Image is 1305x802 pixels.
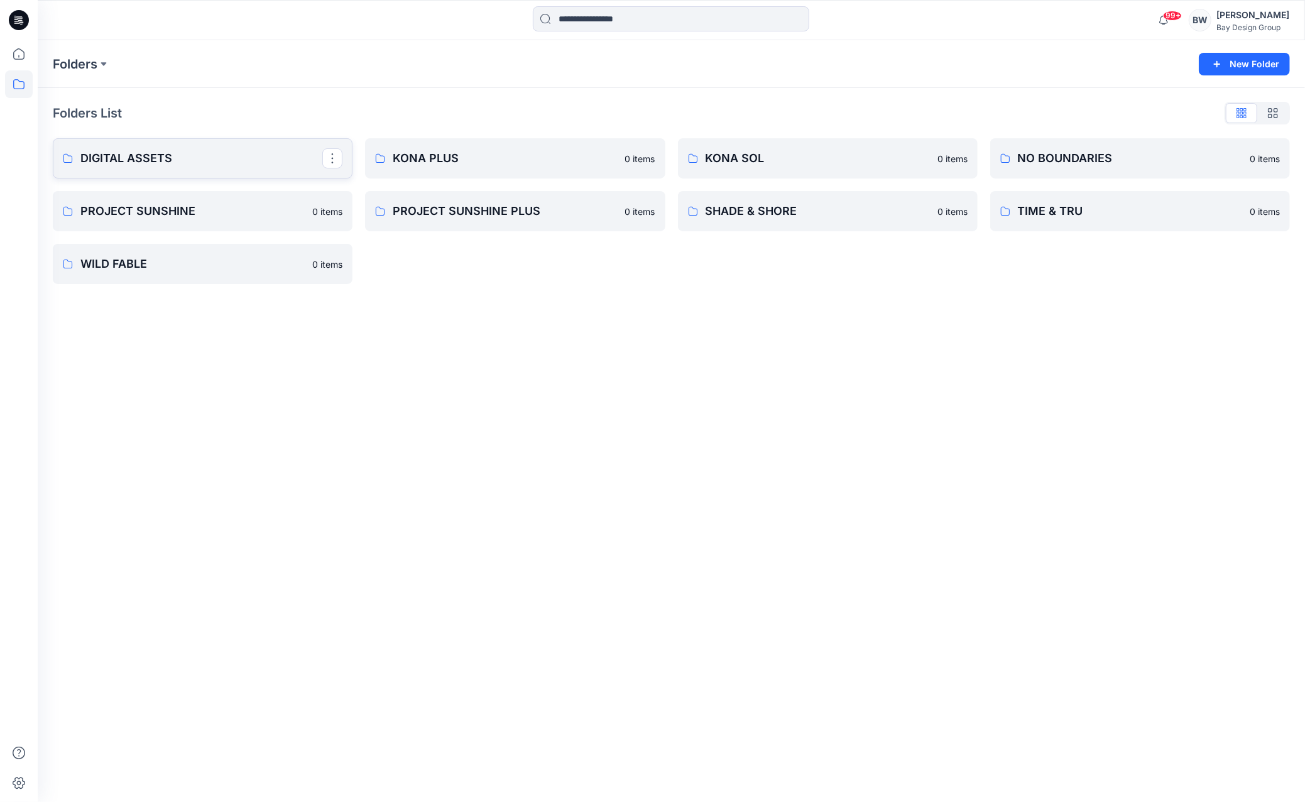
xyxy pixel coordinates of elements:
p: 0 items [625,152,655,165]
p: DIGITAL ASSETS [80,150,322,167]
p: 0 items [1250,205,1280,218]
div: BW [1189,9,1211,31]
p: 0 items [625,205,655,218]
p: 0 items [937,205,968,218]
a: NO BOUNDARIES0 items [990,138,1290,179]
a: Folders [53,55,97,73]
button: New Folder [1199,53,1290,75]
p: 0 items [1250,152,1280,165]
p: 0 items [312,258,342,271]
a: PROJECT SUNSHINE PLUS0 items [365,191,665,231]
p: Folders List [53,104,122,123]
p: TIME & TRU [1018,202,1242,220]
a: PROJECT SUNSHINE0 items [53,191,352,231]
a: KONA PLUS0 items [365,138,665,179]
div: [PERSON_NAME] [1216,8,1289,23]
a: WILD FABLE0 items [53,244,352,284]
p: 0 items [312,205,342,218]
p: PROJECT SUNSHINE [80,202,305,220]
p: SHADE & SHORE [706,202,930,220]
a: DIGITAL ASSETS [53,138,352,179]
p: NO BOUNDARIES [1018,150,1242,167]
p: KONA PLUS [393,150,617,167]
a: SHADE & SHORE0 items [678,191,978,231]
p: KONA SOL [706,150,930,167]
span: 99+ [1163,11,1182,21]
p: 0 items [937,152,968,165]
div: Bay Design Group [1216,23,1289,32]
p: PROJECT SUNSHINE PLUS [393,202,617,220]
a: KONA SOL0 items [678,138,978,179]
p: WILD FABLE [80,255,305,273]
a: TIME & TRU0 items [990,191,1290,231]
